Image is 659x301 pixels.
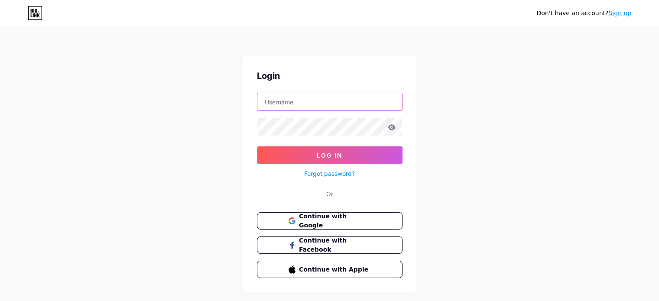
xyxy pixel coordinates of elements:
[317,152,342,159] span: Log In
[257,236,403,254] button: Continue with Facebook
[257,93,402,110] input: Username
[304,169,355,178] a: Forgot password?
[299,236,370,254] span: Continue with Facebook
[257,69,403,82] div: Login
[326,189,333,198] div: Or
[536,9,631,18] div: Don't have an account?
[257,261,403,278] button: Continue with Apple
[257,146,403,164] button: Log In
[299,212,370,230] span: Continue with Google
[299,265,370,274] span: Continue with Apple
[608,10,631,16] a: Sign up
[257,212,403,230] button: Continue with Google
